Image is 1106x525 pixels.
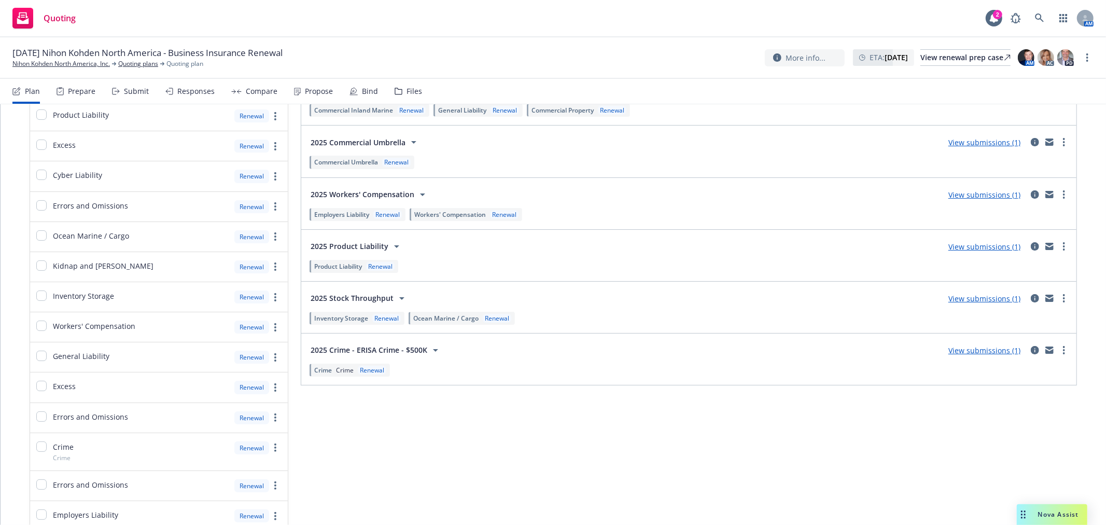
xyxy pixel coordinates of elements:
[870,52,908,63] span: ETA :
[1043,240,1056,253] a: mail
[314,262,362,271] span: Product Liability
[53,479,128,490] span: Errors and Omissions
[269,321,282,334] a: more
[786,52,825,63] span: More info...
[53,453,71,462] span: Crime
[234,479,269,492] div: Renewal
[1029,240,1041,253] a: circleInformation
[397,106,426,115] div: Renewal
[234,411,269,424] div: Renewal
[269,110,282,122] a: more
[311,137,405,148] span: 2025 Commercial Umbrella
[491,106,519,115] div: Renewal
[234,140,269,153] div: Renewal
[307,184,432,205] button: 2025 Workers' Compensation
[269,441,282,454] a: more
[269,140,282,153] a: more
[53,140,76,150] span: Excess
[993,10,1002,19] div: 2
[311,241,388,252] span: 2025 Product Liability
[1029,344,1041,356] a: circleInformation
[438,106,486,115] span: General Liability
[307,132,423,153] button: 2025 Commercial Umbrella
[53,351,109,362] span: General Liability
[948,242,1020,252] a: View submissions (1)
[234,321,269,334] div: Renewal
[53,291,114,301] span: Inventory Storage
[246,87,277,95] div: Compare
[372,314,401,323] div: Renewal
[234,200,269,213] div: Renewal
[53,109,109,120] span: Product Liability
[269,200,282,213] a: more
[234,441,269,454] div: Renewal
[483,314,511,323] div: Renewal
[1058,188,1070,201] a: more
[234,170,269,183] div: Renewal
[1058,344,1070,356] a: more
[53,230,129,241] span: Ocean Marine / Cargo
[373,210,402,219] div: Renewal
[1058,240,1070,253] a: more
[234,351,269,364] div: Renewal
[314,158,378,167] span: Commercial Umbrella
[336,366,354,375] span: Crime
[314,106,393,115] span: Commercial Inland Marine
[44,14,76,22] span: Quoting
[1058,292,1070,305] a: more
[920,49,1011,66] a: View renewal prep case
[948,346,1020,355] a: View submissions (1)
[1029,292,1041,305] a: circleInformation
[362,87,378,95] div: Bind
[177,87,215,95] div: Responses
[1043,188,1056,201] a: mail
[314,210,369,219] span: Employers Liability
[234,260,269,273] div: Renewal
[1018,49,1034,66] img: photo
[68,87,95,95] div: Prepare
[25,87,40,95] div: Plan
[305,87,333,95] div: Propose
[53,170,102,181] span: Cyber Liability
[1029,8,1050,29] a: Search
[53,321,135,331] span: Workers' Compensation
[1029,136,1041,148] a: circleInformation
[269,411,282,424] a: more
[269,351,282,364] a: more
[269,291,282,303] a: more
[234,509,269,522] div: Renewal
[948,294,1020,303] a: View submissions (1)
[1043,292,1056,305] a: mail
[269,230,282,243] a: more
[234,291,269,303] div: Renewal
[531,106,594,115] span: Commercial Property
[490,210,519,219] div: Renewal
[1058,136,1070,148] a: more
[234,230,269,243] div: Renewal
[8,4,80,33] a: Quoting
[234,381,269,394] div: Renewal
[1017,504,1030,525] div: Drag to move
[269,510,282,522] a: more
[358,366,386,375] div: Renewal
[366,262,395,271] div: Renewal
[53,381,76,392] span: Excess
[311,344,427,355] span: 2025 Crime - ERISA Crime - $500K
[12,59,110,68] a: Nihon Kohden North America, Inc.
[1017,504,1087,525] button: Nova Assist
[1043,136,1056,148] a: mail
[948,137,1020,147] a: View submissions (1)
[414,210,486,219] span: Workers' Compensation
[118,59,158,68] a: Quoting plans
[269,170,282,183] a: more
[53,441,74,452] span: Crime
[314,366,332,375] span: Crime
[53,260,153,271] span: Kidnap and [PERSON_NAME]
[948,190,1020,200] a: View submissions (1)
[269,260,282,273] a: more
[765,49,845,66] button: More info...
[307,236,406,257] button: 2025 Product Liability
[12,47,283,59] span: [DATE] Nihon Kohden North America - Business Insurance Renewal
[598,106,626,115] div: Renewal
[307,288,411,309] button: 2025 Stock Throughput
